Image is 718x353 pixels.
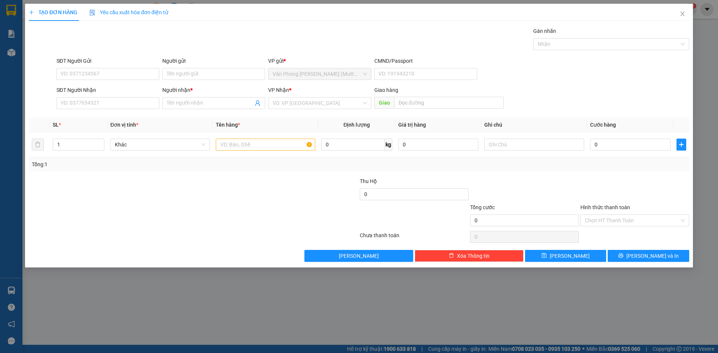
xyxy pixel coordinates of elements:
span: SL [53,122,59,128]
button: save[PERSON_NAME] [525,250,606,262]
button: delete [32,139,44,151]
span: [PERSON_NAME] và In [626,252,679,260]
span: Khác [115,139,205,150]
span: Văn Phòng Trần Phú (Mường Thanh) [273,68,367,80]
span: user-add [255,100,261,106]
span: Xóa Thông tin [457,252,490,260]
span: [PERSON_NAME] [339,252,379,260]
label: Hình thức thanh toán [580,204,630,210]
span: save [542,253,547,259]
span: kg [385,139,392,151]
span: Tên hàng [216,122,240,128]
span: close [679,11,685,17]
label: Gán nhãn [533,28,556,34]
span: Giao [374,97,394,109]
span: Đơn vị tính [110,122,138,128]
div: SĐT Người Nhận [56,86,159,94]
div: CMND/Passport [374,57,477,65]
span: delete [449,253,454,259]
span: Cước hàng [590,122,616,128]
span: Yêu cầu xuất hóa đơn điện tử [89,9,168,15]
span: Định lượng [344,122,370,128]
span: Tổng cước [470,204,495,210]
div: Chưa thanh toán [359,231,469,244]
span: plus [677,142,686,148]
span: printer [618,253,623,259]
div: Người nhận [162,86,265,94]
button: plus [676,139,686,151]
input: 0 [398,139,479,151]
img: icon [89,10,95,16]
button: deleteXóa Thông tin [415,250,524,262]
div: Tổng: 1 [32,160,277,168]
div: SĐT Người Gửi [56,57,159,65]
button: Close [672,4,693,25]
button: printer[PERSON_NAME] và In [608,250,689,262]
button: [PERSON_NAME] [305,250,414,262]
span: TẠO ĐƠN HÀNG [29,9,77,15]
span: plus [29,10,34,15]
span: VP Nhận [269,87,289,93]
th: Ghi chú [482,118,587,132]
div: Người gửi [162,57,265,65]
div: VP gửi [269,57,371,65]
span: Giá trị hàng [398,122,426,128]
span: Giao hàng [374,87,398,93]
span: [PERSON_NAME] [550,252,590,260]
input: VD: Bàn, Ghế [216,139,315,151]
span: Thu Hộ [360,178,377,184]
input: Dọc đường [394,97,504,109]
input: Ghi Chú [485,139,584,151]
